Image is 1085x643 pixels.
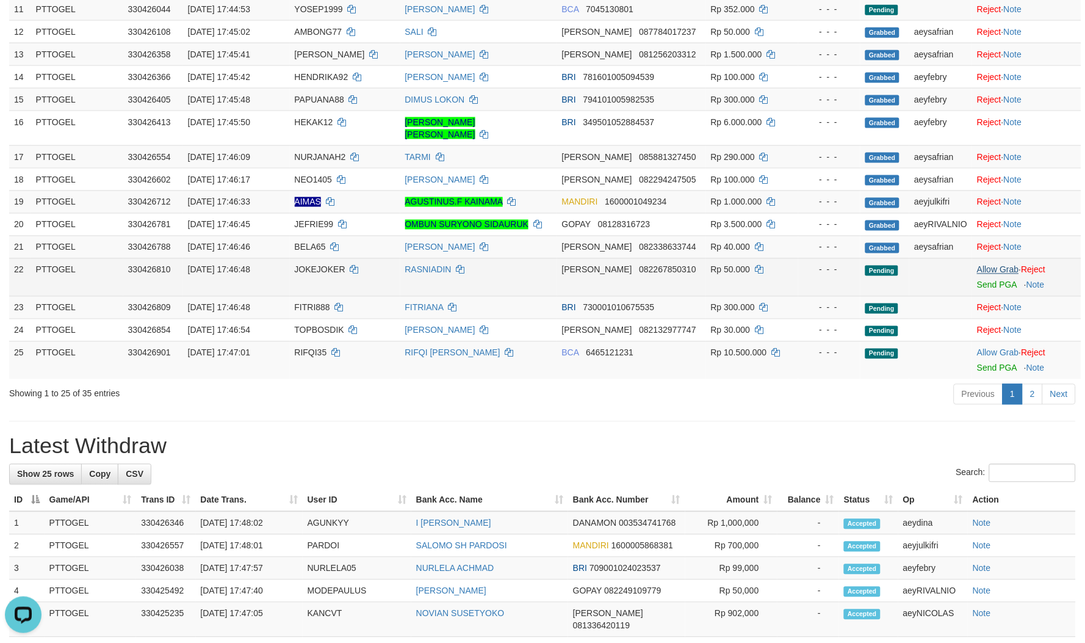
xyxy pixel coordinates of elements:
[295,72,348,82] span: HENDRIKA92
[977,117,1001,127] a: Reject
[972,168,1081,191] td: ·
[909,213,972,236] td: aeyRIVALNIO
[909,43,972,65] td: aeysafrian
[711,72,755,82] span: Rp 100.000
[405,152,431,162] a: TARMI
[909,168,972,191] td: aeysafrian
[562,265,632,275] span: [PERSON_NAME]
[956,464,1076,482] label: Search:
[295,242,326,252] span: BELA65
[803,71,856,83] div: - - -
[9,111,31,145] td: 16
[711,348,767,358] span: Rp 10.500.000
[45,580,137,603] td: PTTOGEL
[972,319,1081,341] td: ·
[711,242,751,252] span: Rp 40.000
[411,489,568,512] th: Bank Acc. Name: activate to sort column ascending
[977,72,1001,82] a: Reject
[685,512,777,535] td: Rp 1,000,000
[136,558,195,580] td: 330426038
[583,303,655,313] span: Copy 730001010675535 to clipboard
[865,50,899,60] span: Grabbed
[45,512,137,535] td: PTTOGEL
[865,73,899,83] span: Grabbed
[9,65,31,88] td: 14
[31,258,123,296] td: PTTOGEL
[583,72,655,82] span: Copy 781601005094539 to clipboard
[573,564,587,573] span: BRI
[909,88,972,111] td: aeyfebry
[619,518,676,528] span: Copy 003534741768 to clipboard
[31,145,123,168] td: PTTOGEL
[303,558,411,580] td: NURLELA05
[81,464,118,485] a: Copy
[295,49,365,59] span: [PERSON_NAME]
[977,152,1001,162] a: Reject
[295,152,346,162] span: NURJANAH2
[803,241,856,253] div: - - -
[128,265,171,275] span: 330426810
[909,111,972,145] td: aeyfebry
[9,558,45,580] td: 3
[977,280,1017,290] a: Send PGA
[972,20,1081,43] td: ·
[777,489,839,512] th: Balance: activate to sort column ascending
[9,296,31,319] td: 23
[188,303,250,313] span: [DATE] 17:46:48
[1004,117,1022,127] a: Note
[586,4,633,14] span: Copy 7045130801 to clipboard
[1004,220,1022,230] a: Note
[31,296,123,319] td: PTTOGEL
[9,258,31,296] td: 22
[1004,175,1022,184] a: Note
[128,325,171,335] span: 330426854
[972,258,1081,296] td: ·
[128,49,171,59] span: 330426358
[31,65,123,88] td: PTTOGEL
[405,117,475,139] a: [PERSON_NAME] [PERSON_NAME]
[128,72,171,82] span: 330426366
[303,489,411,512] th: User ID: activate to sort column ascending
[405,197,503,207] a: AGUSTINUS.F KAINAMA
[973,586,991,596] a: Note
[1022,348,1046,358] a: Reject
[972,43,1081,65] td: ·
[803,219,856,231] div: - - -
[45,558,137,580] td: PTTOGEL
[711,117,762,127] span: Rp 6.000.000
[972,111,1081,145] td: ·
[977,348,1021,358] span: ·
[685,489,777,512] th: Amount: activate to sort column ascending
[405,303,444,313] a: FITRIANA
[865,220,899,231] span: Grabbed
[188,4,250,14] span: [DATE] 17:44:53
[128,242,171,252] span: 330426788
[865,153,899,163] span: Grabbed
[711,325,751,335] span: Rp 30.000
[196,580,303,603] td: [DATE] 17:47:40
[196,535,303,558] td: [DATE] 17:48:01
[128,175,171,184] span: 330426602
[803,347,856,359] div: - - -
[583,117,655,127] span: Copy 349501052884537 to clipboard
[640,175,696,184] span: Copy 082294247505 to clipboard
[136,512,195,535] td: 330426346
[405,175,475,184] a: [PERSON_NAME]
[898,512,968,535] td: aeydina
[45,489,137,512] th: Game/API: activate to sort column ascending
[31,43,123,65] td: PTTOGEL
[640,325,696,335] span: Copy 082132977747 to clipboard
[416,541,507,551] a: SALOMO SH PARDOSI
[977,197,1001,207] a: Reject
[711,175,755,184] span: Rp 100.000
[9,20,31,43] td: 12
[968,489,1076,512] th: Action
[711,95,755,104] span: Rp 300.000
[31,168,123,191] td: PTTOGEL
[136,580,195,603] td: 330425492
[977,27,1001,37] a: Reject
[972,296,1081,319] td: ·
[1042,384,1076,405] a: Next
[31,88,123,111] td: PTTOGEL
[711,265,751,275] span: Rp 50.000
